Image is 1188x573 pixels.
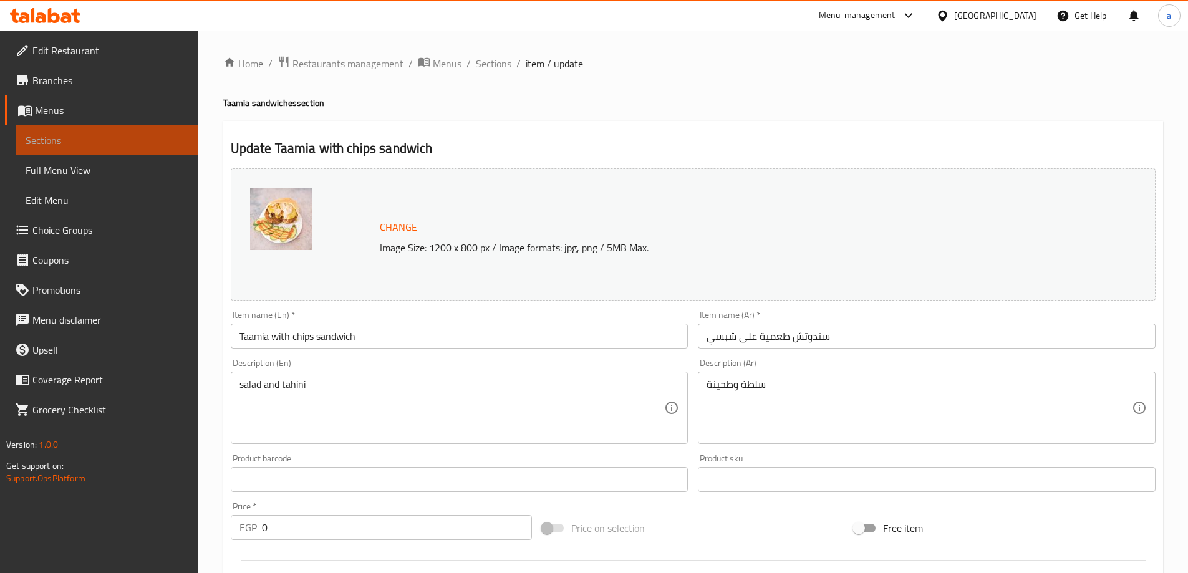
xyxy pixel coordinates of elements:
[5,36,198,65] a: Edit Restaurant
[26,193,188,208] span: Edit Menu
[5,215,198,245] a: Choice Groups
[32,253,188,267] span: Coupons
[32,282,188,297] span: Promotions
[35,103,188,118] span: Menus
[250,188,312,250] img: Falafel_with_potato_chips638521361882391874.jpg
[1167,9,1171,22] span: a
[6,436,37,453] span: Version:
[223,55,1163,72] nav: breadcrumb
[5,305,198,335] a: Menu disclaimer
[223,97,1163,109] h4: Taamia sandwiches section
[5,245,198,275] a: Coupons
[526,56,583,71] span: item / update
[819,8,896,23] div: Menu-management
[6,470,85,486] a: Support.OpsPlatform
[16,155,198,185] a: Full Menu View
[239,378,665,438] textarea: salad and tahini
[6,458,64,474] span: Get support on:
[39,436,58,453] span: 1.0.0
[239,520,257,535] p: EGP
[231,139,1156,158] h2: Update Taamia with chips sandwich
[433,56,461,71] span: Menus
[32,372,188,387] span: Coverage Report
[32,402,188,417] span: Grocery Checklist
[516,56,521,71] li: /
[32,73,188,88] span: Branches
[32,43,188,58] span: Edit Restaurant
[571,521,645,536] span: Price on selection
[418,55,461,72] a: Menus
[16,125,198,155] a: Sections
[268,56,273,71] li: /
[5,335,198,365] a: Upsell
[5,65,198,95] a: Branches
[408,56,413,71] li: /
[26,163,188,178] span: Full Menu View
[698,324,1156,349] input: Enter name Ar
[698,467,1156,492] input: Please enter product sku
[231,467,688,492] input: Please enter product barcode
[5,275,198,305] a: Promotions
[375,240,1040,255] p: Image Size: 1200 x 800 px / Image formats: jpg, png / 5MB Max.
[375,214,422,240] button: Change
[32,342,188,357] span: Upsell
[466,56,471,71] li: /
[32,312,188,327] span: Menu disclaimer
[5,95,198,125] a: Menus
[5,365,198,395] a: Coverage Report
[278,55,403,72] a: Restaurants management
[26,133,188,148] span: Sections
[231,324,688,349] input: Enter name En
[292,56,403,71] span: Restaurants management
[223,56,263,71] a: Home
[5,395,198,425] a: Grocery Checklist
[262,515,533,540] input: Please enter price
[476,56,511,71] a: Sections
[380,218,417,236] span: Change
[707,378,1132,438] textarea: سلطة وطحينة
[32,223,188,238] span: Choice Groups
[16,185,198,215] a: Edit Menu
[954,9,1036,22] div: [GEOGRAPHIC_DATA]
[883,521,923,536] span: Free item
